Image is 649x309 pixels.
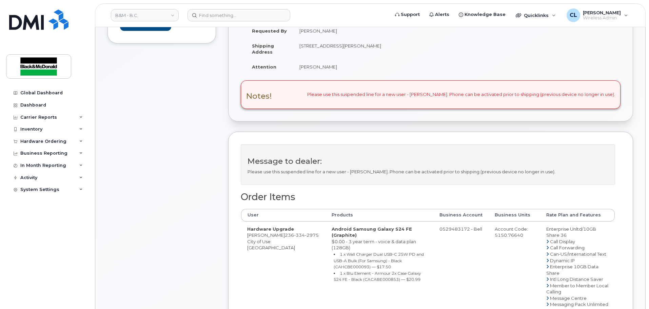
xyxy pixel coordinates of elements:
span: 334 [294,232,305,238]
a: Support [390,8,425,21]
a: Knowledge Base [454,8,510,21]
a: B&M - B.C. [111,9,179,21]
small: 1 x Blu Element - Armour 2x Case Galaxy S24 FE - Black (CACABE000853) — $20.99 [334,271,421,282]
span: Message Centre [550,295,587,301]
a: Alerts [425,8,454,21]
h3: Notes! [246,92,272,100]
h3: Message to dealer: [248,157,608,166]
td: [STREET_ADDRESS][PERSON_NAME] [293,38,426,59]
div: Account Code: 5150.76640 [495,226,534,238]
span: CL [570,11,577,19]
input: Find something... [188,9,290,21]
span: 2975 [305,232,319,238]
strong: Attention [252,64,276,70]
td: [PERSON_NAME] [293,59,426,74]
div: Candice Leung [562,8,633,22]
h2: Order Items [241,192,615,202]
span: Support [401,11,420,18]
span: Intl Long Distance Saver [550,276,603,282]
th: Business Account [433,209,489,221]
p: Please use this suspended line for a new user - [PERSON_NAME]. Phone can be activated prior to sh... [248,169,608,175]
span: Call Forwarding [550,245,585,250]
div: Quicklinks [511,8,560,22]
strong: Hardware Upgrade [247,226,294,232]
span: [PERSON_NAME] [583,10,621,15]
div: Please use this suspended line for a new user - [PERSON_NAME]. Phone can be activated prior to sh... [241,80,621,109]
td: [PERSON_NAME] [293,23,426,38]
span: Call Display [550,239,575,244]
span: Dynamic IP [550,258,575,263]
th: Products [326,209,434,221]
strong: Requested By [252,28,287,34]
strong: Shipping Address [252,43,274,55]
strong: Android Samsung Galaxy S24 FE (Graphite) [332,226,412,238]
span: Can-US/International Text [550,251,606,257]
th: Rate Plan and Features [540,209,615,221]
span: 236 [285,232,319,238]
span: Alerts [435,11,449,18]
th: Business Units [489,209,540,221]
span: Wireless Admin [583,15,621,21]
span: Enterprise 10GB Data Share [546,264,598,276]
span: Messaging Pack Unlimited [550,302,608,307]
small: 1 x Wall Charger Dual USB-C 25W PD and USB-A Bulk (For Samsung) - Black (CAHCBE000093) — $17.50 [334,252,424,269]
span: Knowledge Base [465,11,506,18]
th: User [241,209,326,221]
span: Quicklinks [524,13,549,18]
span: Member to Member Local Calling [546,283,608,295]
